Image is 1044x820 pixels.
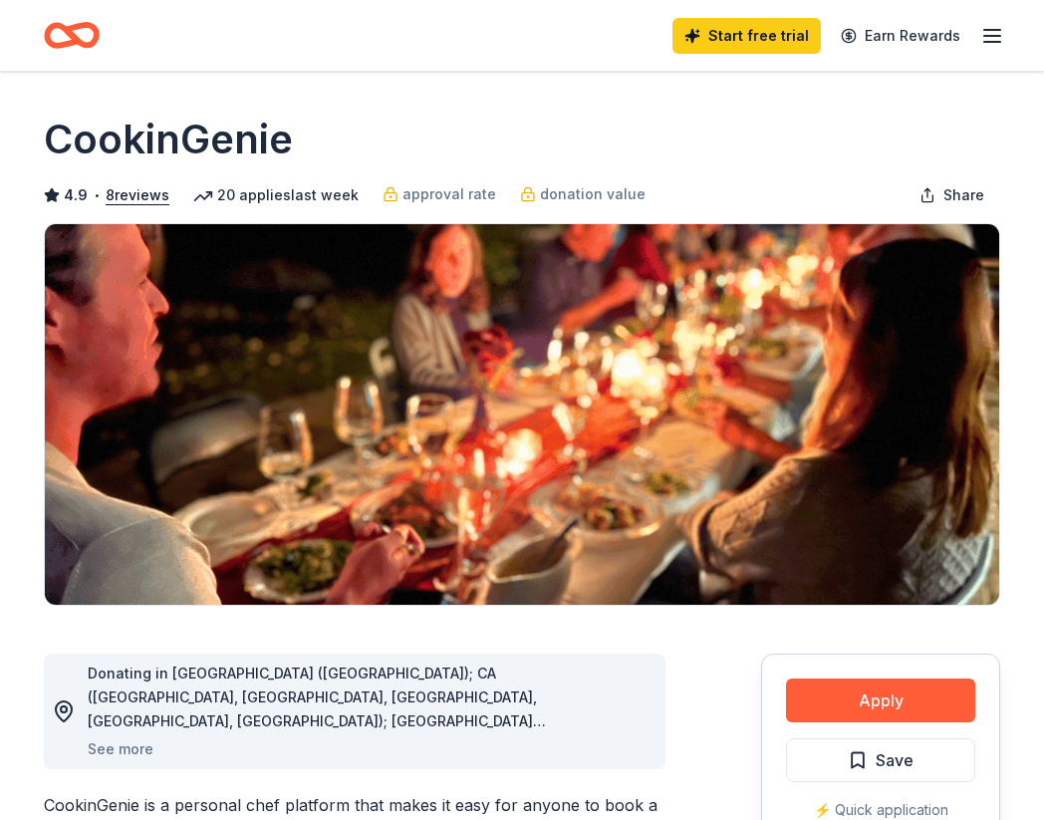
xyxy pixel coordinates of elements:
a: Home [44,12,100,59]
a: approval rate [383,182,496,206]
button: See more [88,737,153,761]
span: 4.9 [64,183,88,207]
span: approval rate [402,182,496,206]
button: Apply [786,679,975,722]
span: donation value [540,182,646,206]
button: Share [904,175,1000,215]
button: Save [786,738,975,782]
a: Start free trial [672,18,821,54]
a: Earn Rewards [829,18,972,54]
h1: CookinGenie [44,112,293,167]
button: 8reviews [106,183,169,207]
span: Share [943,183,984,207]
span: Save [876,747,913,773]
a: donation value [520,182,646,206]
img: Image for CookinGenie [45,224,999,605]
div: 20 applies last week [193,183,359,207]
span: • [94,187,101,203]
